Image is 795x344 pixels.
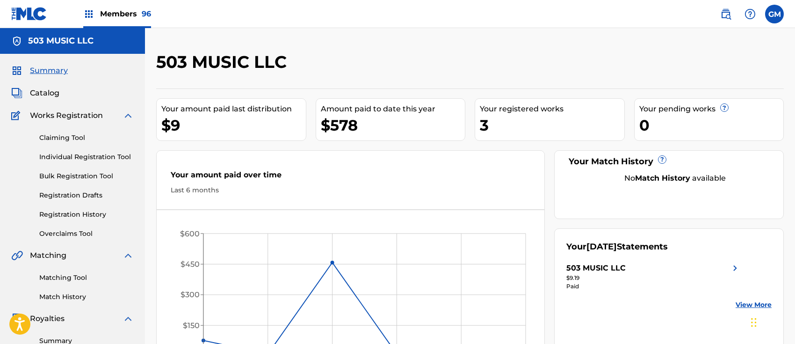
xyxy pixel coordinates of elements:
[183,321,200,330] tspan: $150
[721,104,728,111] span: ?
[39,292,134,302] a: Match History
[11,36,22,47] img: Accounts
[566,263,741,291] a: 503 MUSIC LLCright chevron icon$9.19Paid
[180,229,200,238] tspan: $600
[566,263,626,274] div: 503 MUSIC LLC
[28,36,94,46] h5: 503 MUSIC LLC
[123,313,134,324] img: expand
[11,65,22,76] img: Summary
[765,5,784,23] div: User Menu
[83,8,94,20] img: Top Rightsholders
[39,210,134,220] a: Registration History
[39,273,134,283] a: Matching Tool
[566,241,668,253] div: Your Statements
[566,282,741,291] div: Paid
[720,8,731,20] img: search
[480,103,624,115] div: Your registered works
[635,174,690,183] strong: Match History
[480,115,624,136] div: 3
[123,250,134,261] img: expand
[639,115,784,136] div: 0
[30,110,103,121] span: Works Registration
[171,169,530,185] div: Your amount paid over time
[639,103,784,115] div: Your pending works
[741,5,759,23] div: Help
[730,263,741,274] img: right chevron icon
[39,133,134,143] a: Claiming Tool
[142,9,151,18] span: 96
[566,155,772,168] div: Your Match History
[156,51,291,73] h2: 503 MUSIC LLC
[161,115,306,136] div: $9
[566,274,741,282] div: $9.19
[39,152,134,162] a: Individual Registration Tool
[30,313,65,324] span: Royalties
[123,110,134,121] img: expand
[748,299,795,344] iframe: Chat Widget
[744,8,756,20] img: help
[321,115,465,136] div: $578
[11,65,68,76] a: SummarySummary
[39,229,134,239] a: Overclaims Tool
[736,300,772,310] a: View More
[181,291,200,300] tspan: $300
[39,190,134,200] a: Registration Drafts
[181,260,200,269] tspan: $450
[171,185,530,195] div: Last 6 months
[586,242,617,252] span: [DATE]
[11,250,23,261] img: Matching
[751,308,757,337] div: Drag
[11,110,23,121] img: Works Registration
[11,7,47,21] img: MLC Logo
[11,313,22,324] img: Royalties
[30,250,66,261] span: Matching
[161,103,306,115] div: Your amount paid last distribution
[100,8,151,19] span: Members
[658,156,666,163] span: ?
[30,88,59,99] span: Catalog
[321,103,465,115] div: Amount paid to date this year
[30,65,68,76] span: Summary
[578,173,772,184] div: No available
[769,215,795,290] iframe: Resource Center
[11,88,22,99] img: Catalog
[11,88,59,99] a: CatalogCatalog
[716,5,735,23] a: Public Search
[39,171,134,181] a: Bulk Registration Tool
